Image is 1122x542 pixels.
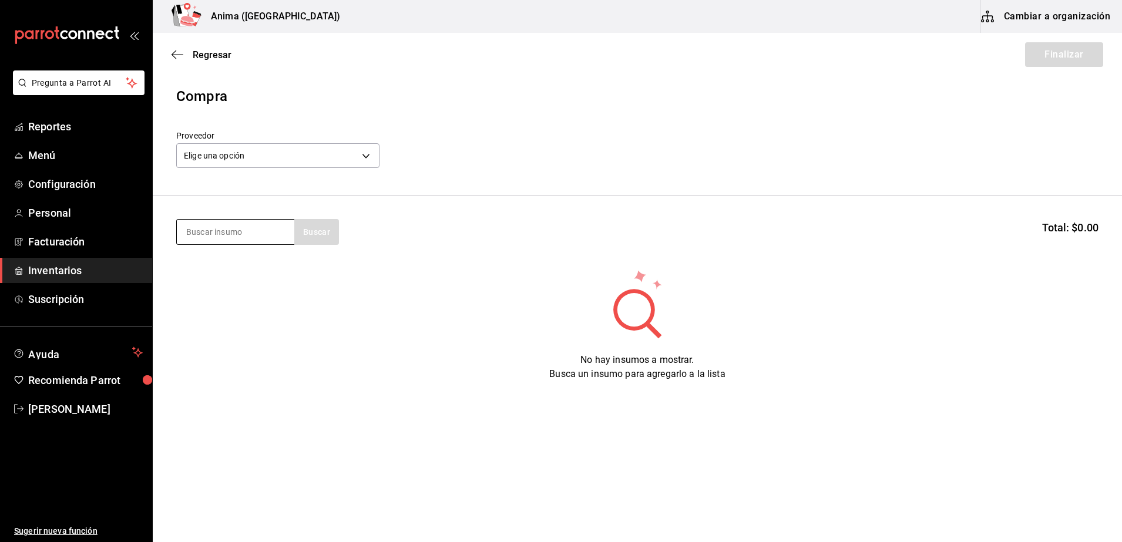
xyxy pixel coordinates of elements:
span: No hay insumos a mostrar. Busca un insumo para agregarlo a la lista [549,354,725,379]
span: Personal [28,205,143,221]
span: Configuración [28,176,143,192]
button: Regresar [172,49,231,60]
span: Sugerir nueva función [14,525,143,537]
button: open_drawer_menu [129,31,139,40]
span: Recomienda Parrot [28,372,143,388]
span: Inventarios [28,262,143,278]
div: Compra [176,86,1099,107]
input: Buscar insumo [177,220,294,244]
span: Facturación [28,234,143,250]
span: Total: $0.00 [1042,220,1099,235]
span: Reportes [28,119,143,134]
a: Pregunta a Parrot AI [8,85,145,97]
div: Elige una opción [176,143,379,168]
span: Pregunta a Parrot AI [32,77,126,89]
label: Proveedor [176,132,379,140]
button: Pregunta a Parrot AI [13,70,145,95]
h3: Anima ([GEOGRAPHIC_DATA]) [201,9,340,23]
span: Regresar [193,49,231,60]
span: Ayuda [28,345,127,359]
span: Menú [28,147,143,163]
span: [PERSON_NAME] [28,401,143,417]
span: Suscripción [28,291,143,307]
